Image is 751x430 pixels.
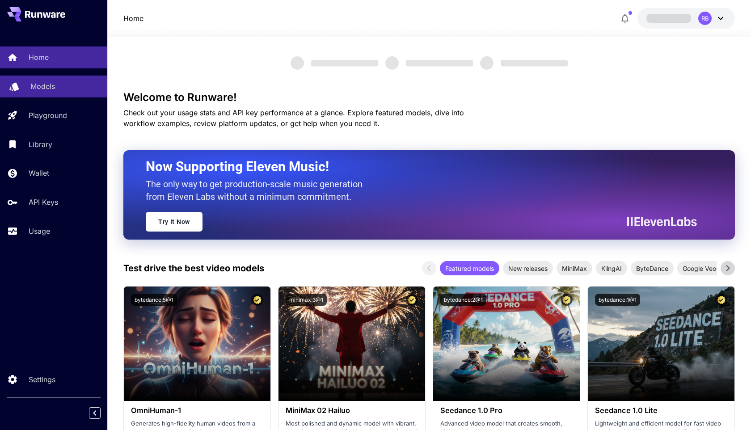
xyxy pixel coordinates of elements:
div: MiniMax [557,261,592,275]
h3: MiniMax 02 Hailuo [286,406,418,415]
p: Wallet [29,168,49,178]
span: MiniMax [557,264,592,273]
button: Collapse sidebar [89,407,101,419]
p: Library [29,139,52,150]
span: New releases [503,264,553,273]
span: Check out your usage stats and API key performance at a glance. Explore featured models, dive int... [123,108,464,128]
p: Models [30,81,55,92]
p: Playground [29,110,67,121]
a: Try It Now [146,212,203,232]
p: Home [29,52,49,63]
button: Certified Model – Vetted for best performance and includes a commercial license. [251,294,263,306]
button: Certified Model – Vetted for best performance and includes a commercial license. [715,294,727,306]
h2: Now Supporting Eleven Music! [146,158,690,175]
p: The only way to get production-scale music generation from Eleven Labs without a minimum commitment. [146,178,369,203]
button: Certified Model – Vetted for best performance and includes a commercial license. [561,294,573,306]
div: ByteDance [631,261,674,275]
img: alt [588,287,734,401]
button: minimax:3@1 [286,294,327,306]
div: New releases [503,261,553,275]
div: Google Veo [677,261,721,275]
nav: breadcrumb [123,13,143,24]
div: Featured models [440,261,499,275]
a: Home [123,13,143,24]
div: RB [698,12,712,25]
p: Settings [29,374,55,385]
h3: Seedance 1.0 Pro [440,406,573,415]
span: Google Veo [677,264,721,273]
button: RB [637,8,735,29]
span: KlingAI [596,264,627,273]
p: Test drive the best video models [123,261,264,275]
h3: OmniHuman‑1 [131,406,263,415]
div: Collapse sidebar [96,405,107,421]
h3: Welcome to Runware! [123,91,735,104]
img: alt [124,287,270,401]
button: Certified Model – Vetted for best performance and includes a commercial license. [406,294,418,306]
div: KlingAI [596,261,627,275]
p: API Keys [29,197,58,207]
p: Usage [29,226,50,236]
button: bytedance:5@1 [131,294,177,306]
img: alt [278,287,425,401]
button: bytedance:2@1 [440,294,486,306]
h3: Seedance 1.0 Lite [595,406,727,415]
span: ByteDance [631,264,674,273]
span: Featured models [440,264,499,273]
button: bytedance:1@1 [595,294,640,306]
img: alt [433,287,580,401]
